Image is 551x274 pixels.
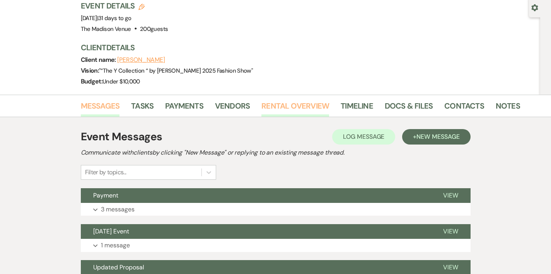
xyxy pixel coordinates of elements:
span: [DATE] [81,14,131,22]
button: 1 message [81,239,471,252]
span: Log Message [343,133,384,141]
span: Vision: [81,66,99,75]
button: Open lead details [531,3,538,11]
button: [DATE] Event [81,224,431,239]
h2: Communicate with clients by clicking "New Message" or replying to an existing message thread. [81,148,471,157]
a: Vendors [215,100,250,117]
span: New Message [416,133,459,141]
p: 1 message [101,240,130,250]
span: Under $10,000 [102,78,140,85]
a: Contacts [444,100,484,117]
h3: Client Details [81,42,514,53]
p: 3 messages [101,204,135,214]
span: Payment [93,191,118,199]
span: View [443,263,458,271]
span: View [443,191,458,199]
span: " “The Y Collection “ by [PERSON_NAME] 2025 Fashion Show " [99,67,253,75]
span: The Madison Venue [81,25,131,33]
a: Messages [81,100,120,117]
span: Budget: [81,77,103,85]
a: Payments [165,100,203,117]
span: Updated Proposal [93,263,144,271]
a: Rental Overview [261,100,329,117]
span: [DATE] Event [93,227,129,235]
button: Payment [81,188,431,203]
a: Timeline [341,100,373,117]
h3: Event Details [81,0,168,11]
button: View [431,188,471,203]
button: 3 messages [81,203,471,216]
span: | [97,14,131,22]
button: View [431,224,471,239]
h1: Event Messages [81,129,162,145]
span: 200 guests [140,25,168,33]
a: Tasks [131,100,154,117]
button: +New Message [402,129,470,145]
a: Docs & Files [385,100,433,117]
span: View [443,227,458,235]
div: Filter by topics... [85,168,126,177]
button: [PERSON_NAME] [117,57,165,63]
a: Notes [496,100,520,117]
span: 31 days to go [98,14,131,22]
button: Log Message [332,129,395,145]
span: Client name: [81,56,118,64]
